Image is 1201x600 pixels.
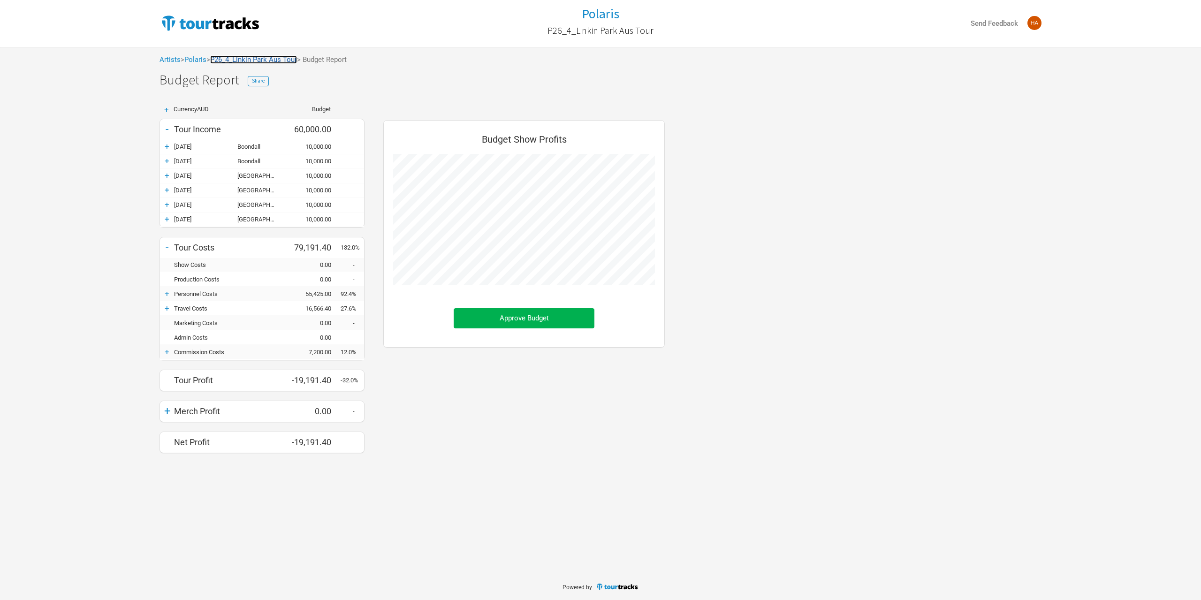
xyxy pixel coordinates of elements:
div: + [160,200,174,209]
div: 0.00 [284,319,341,327]
div: 03-Mar-26 [174,143,237,150]
img: Haydin [1027,16,1041,30]
div: Personnel Costs [174,290,284,297]
div: 10,000.00 [284,187,341,194]
span: > Budget Report [297,56,347,63]
div: 60,000.00 [284,124,341,134]
div: Admin Costs [174,334,284,341]
div: + [160,185,174,195]
div: Show Costs [174,261,284,268]
div: 0.00 [284,261,341,268]
div: 27.6% [341,305,364,312]
div: 05-Mar-26 [174,158,237,165]
div: Budget Show Profits [393,130,655,154]
div: - [160,241,174,254]
div: 12.0% [341,349,364,356]
div: 10,000.00 [284,216,341,223]
div: Travel Costs [174,305,284,312]
img: TourTracks [596,583,639,591]
div: 7,200.00 [284,349,341,356]
div: + [160,156,174,166]
div: + [160,214,174,224]
div: 79,191.40 [284,243,341,252]
div: 10,000.00 [284,172,341,179]
div: Net Profit [174,437,284,447]
a: P26_4_Linkin Park Aus Tour [210,55,297,64]
span: Currency AUD [174,106,209,113]
h2: P26_4_Linkin Park Aus Tour [547,25,654,36]
span: > [181,56,206,63]
div: + [160,171,174,180]
div: Budget [284,106,331,112]
div: 16,566.40 [284,305,341,312]
div: Sydney Olympic Park [237,216,284,223]
div: -32.0% [341,377,364,384]
div: -19,191.40 [284,375,341,385]
div: 10-Mar-26 [174,187,237,194]
div: Tour Costs [174,243,284,252]
div: 0.00 [284,406,341,416]
img: TourTracks [160,14,261,32]
div: Production Costs [174,276,284,283]
div: Sydney Olympic Park [237,201,284,208]
div: 14-Mar-26 [174,201,237,208]
span: Powered by [562,584,592,591]
div: + [160,142,174,151]
div: Marketing Costs [174,319,284,327]
div: + [160,347,174,357]
div: + [160,106,174,114]
div: Melbourne [237,172,284,179]
a: Polaris [184,55,206,64]
div: Commission Costs [174,349,284,356]
a: Artists [160,55,181,64]
div: Melbourne [237,187,284,194]
strong: Send Feedback [971,19,1018,28]
div: - [341,261,364,268]
div: -19,191.40 [284,437,341,447]
div: 55,425.00 [284,290,341,297]
h1: Polaris [582,5,619,22]
div: 92.4% [341,290,364,297]
div: - [341,319,364,327]
div: - [341,334,364,341]
div: - [341,408,364,415]
div: + [160,304,174,313]
div: Merch Profit [174,406,284,416]
button: Share [248,76,269,86]
div: Boondall [237,143,284,150]
div: 10,000.00 [284,158,341,165]
a: Polaris [582,7,619,21]
span: Approve Budget [500,314,549,322]
div: 10,000.00 [284,201,341,208]
a: P26_4_Linkin Park Aus Tour [547,21,654,40]
div: Tour Income [174,124,284,134]
div: 10,000.00 [284,143,341,150]
div: 0.00 [284,276,341,283]
div: - [160,122,174,136]
div: 15-Mar-26 [174,216,237,223]
div: Tour Profit [174,375,284,385]
div: - [341,276,364,283]
div: Boondall [237,158,284,165]
span: Share [252,77,265,84]
div: 08-Mar-26 [174,172,237,179]
button: Approve Budget [454,308,594,328]
span: > [206,56,297,63]
h1: Budget Report [160,73,1051,87]
div: + [160,404,174,418]
div: + [160,289,174,298]
div: 0.00 [284,334,341,341]
div: 132.0% [341,244,364,251]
